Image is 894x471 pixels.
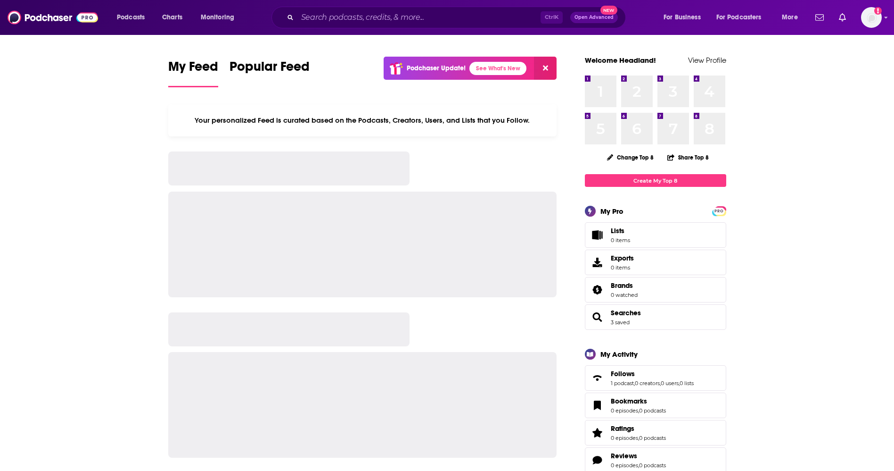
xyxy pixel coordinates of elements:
button: Share Top 8 [667,148,709,167]
a: My Feed [168,59,218,87]
span: , [679,380,680,387]
div: Your personalized Feed is curated based on the Podcasts, Creators, Users, and Lists that you Follow. [168,104,557,136]
span: Bookmarks [585,393,726,418]
span: Popular Feed [230,59,310,80]
span: 0 items [611,237,630,244]
a: Create My Top 8 [585,174,726,187]
button: open menu [710,10,775,25]
a: Show notifications dropdown [835,9,850,25]
span: Brands [611,281,633,290]
span: Exports [611,254,634,262]
span: , [638,462,639,469]
a: 0 users [661,380,679,387]
span: Monitoring [201,11,234,24]
button: Show profile menu [861,7,882,28]
a: Follows [611,370,694,378]
span: For Podcasters [716,11,762,24]
span: Charts [162,11,182,24]
a: Lists [585,222,726,248]
span: Ratings [585,420,726,446]
span: Brands [585,277,726,303]
a: PRO [714,207,725,214]
a: 3 saved [611,319,630,326]
span: Reviews [611,452,637,460]
a: 1 podcast [611,380,634,387]
a: Follows [588,371,607,385]
a: 0 episodes [611,407,638,414]
span: Ctrl K [541,11,563,24]
button: Open AdvancedNew [570,12,618,23]
span: Podcasts [117,11,145,24]
a: 0 creators [635,380,660,387]
span: Follows [611,370,635,378]
span: Follows [585,365,726,391]
span: More [782,11,798,24]
a: Popular Feed [230,59,310,87]
a: Welcome Headland! [585,56,656,65]
a: Brands [611,281,638,290]
span: , [660,380,661,387]
a: Searches [611,309,641,317]
button: Change Top 8 [601,151,660,163]
button: open menu [110,10,157,25]
span: 0 items [611,264,634,271]
a: Ratings [611,424,666,433]
button: open menu [194,10,246,25]
a: 0 podcasts [639,407,666,414]
p: Podchaser Update! [407,64,466,72]
svg: Add a profile image [874,7,882,15]
a: 0 lists [680,380,694,387]
span: , [638,435,639,441]
span: Logged in as headlandconsultancy [861,7,882,28]
a: Brands [588,283,607,296]
a: Bookmarks [611,397,666,405]
a: Ratings [588,426,607,439]
span: Open Advanced [574,15,614,20]
div: My Activity [600,350,638,359]
a: 0 podcasts [639,435,666,441]
a: Reviews [611,452,666,460]
img: Podchaser - Follow, Share and Rate Podcasts [8,8,98,26]
span: New [600,6,617,15]
span: Ratings [611,424,634,433]
span: , [638,407,639,414]
a: See What's New [469,62,526,75]
a: Reviews [588,454,607,467]
span: Lists [611,227,624,235]
span: , [634,380,635,387]
a: Show notifications dropdown [812,9,828,25]
a: 0 episodes [611,462,638,469]
a: Searches [588,311,607,324]
button: open menu [775,10,810,25]
a: Bookmarks [588,399,607,412]
a: Charts [156,10,188,25]
span: PRO [714,208,725,215]
span: Bookmarks [611,397,647,405]
input: Search podcasts, credits, & more... [297,10,541,25]
span: Searches [585,304,726,330]
img: User Profile [861,7,882,28]
span: Lists [588,228,607,242]
a: 0 episodes [611,435,638,441]
a: View Profile [688,56,726,65]
div: Search podcasts, credits, & more... [280,7,635,28]
div: My Pro [600,207,623,216]
a: 0 podcasts [639,462,666,469]
a: Exports [585,250,726,275]
span: Exports [588,256,607,269]
span: My Feed [168,59,218,80]
span: For Business [664,11,701,24]
button: open menu [657,10,713,25]
span: Lists [611,227,630,235]
a: 0 watched [611,292,638,298]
